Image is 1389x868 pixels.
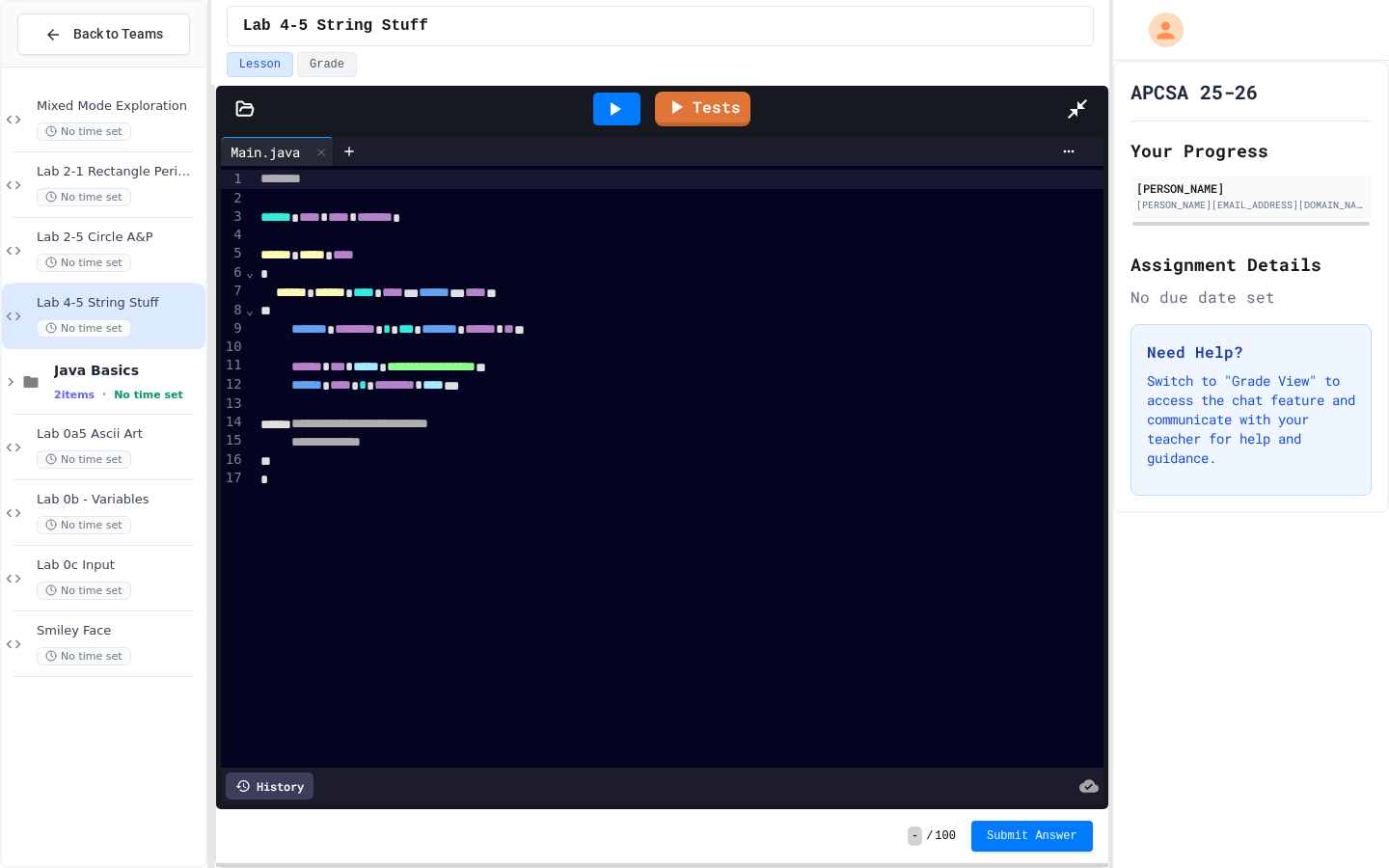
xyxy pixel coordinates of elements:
[37,188,131,206] span: No time set
[1130,137,1372,164] h2: Your Progress
[37,426,202,443] span: Lab 0a5 Ascii Art
[37,516,131,534] span: No time set
[1136,198,1366,212] div: [PERSON_NAME][EMAIL_ADDRESS][DOMAIN_NAME]
[221,207,245,227] div: 3
[221,338,245,356] div: 10
[221,413,245,432] div: 14
[655,92,750,126] a: Tests
[221,301,245,319] div: 8
[37,98,202,115] span: Mixed Mode Exploration
[971,821,1093,852] button: Submit Answer
[37,450,131,469] span: No time set
[221,282,245,301] div: 7
[37,557,202,574] span: Lab 0c Input
[221,244,245,263] div: 5
[37,164,202,180] span: Lab 2-1 Rectangle Perimeter
[37,319,131,338] span: No time set
[54,362,202,379] span: Java Basics
[243,14,428,38] span: Lab 4-5 String Stuff
[221,394,245,413] div: 13
[221,469,245,487] div: 17
[1130,78,1258,105] h1: APCSA 25-26
[54,389,95,401] span: 2 items
[1147,371,1355,468] p: Switch to "Grade View" to access the chat feature and communicate with your teacher for help and ...
[987,828,1077,844] span: Submit Answer
[1147,340,1355,364] h3: Need Help?
[37,623,202,639] span: Smiley Face
[935,828,956,844] span: 100
[1136,179,1366,197] div: [PERSON_NAME]
[297,52,357,77] button: Grade
[17,14,190,55] button: Back to Teams
[37,122,131,141] span: No time set
[37,492,202,508] span: Lab 0b - Variables
[221,142,310,162] div: Main.java
[1129,8,1188,52] div: My Account
[37,295,202,312] span: Lab 4-5 String Stuff
[73,24,163,44] span: Back to Teams
[226,773,313,800] div: History
[221,450,245,469] div: 16
[221,189,245,207] div: 2
[245,264,255,280] span: Fold line
[221,356,245,375] div: 11
[37,647,131,665] span: No time set
[221,431,245,450] div: 15
[37,582,131,600] span: No time set
[1130,285,1372,309] div: No due date set
[1130,251,1372,278] h2: Assignment Details
[245,302,255,317] span: Fold line
[926,828,933,844] span: /
[221,263,245,282] div: 6
[221,137,334,166] div: Main.java
[221,170,245,189] div: 1
[221,226,245,244] div: 4
[227,52,293,77] button: Lesson
[908,827,922,846] span: -
[37,254,131,272] span: No time set
[37,230,202,246] span: Lab 2-5 Circle A&P
[221,375,245,394] div: 12
[221,319,245,339] div: 9
[114,389,183,401] span: No time set
[102,387,106,402] span: •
